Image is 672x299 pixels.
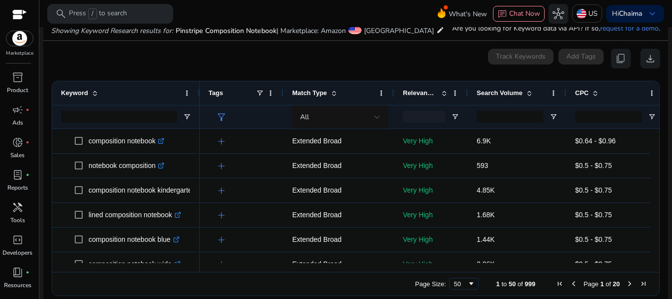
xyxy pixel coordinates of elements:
[176,26,276,35] span: Pinstripe Composition Notebook
[292,89,327,97] span: Match Type
[575,260,612,268] span: $0.5 - $0.75
[575,137,616,145] span: $0.64 - $0.96
[292,180,385,200] p: Extended Broad
[403,131,459,151] p: Very High
[292,230,385,250] p: Extended Broad
[570,280,578,288] div: Previous Page
[89,180,205,200] p: composition notebook kindergarten
[12,71,24,83] span: inventory_2
[215,135,227,147] span: add
[509,280,516,288] span: 50
[12,234,24,246] span: code_blocks
[276,26,346,35] span: | Marketplace: Amazon
[436,24,444,36] mat-icon: edit
[7,86,28,95] p: Product
[644,53,656,65] span: download
[215,209,227,221] span: add
[215,160,227,172] span: add
[12,266,24,278] span: book_4
[549,4,568,24] button: hub
[575,111,642,123] input: CPC Filter Input
[12,136,24,148] span: donut_small
[51,26,173,35] i: Showing Keyword Research results for:
[575,186,612,194] span: $0.5 - $0.75
[69,8,127,19] p: Press to search
[451,113,459,121] button: Open Filter Menu
[215,111,227,123] span: filter_alt
[477,89,522,97] span: Search Volume
[364,26,434,35] span: [GEOGRAPHIC_DATA]
[215,259,227,270] span: add
[26,270,30,274] span: fiber_manual_record
[525,280,536,288] span: 999
[215,185,227,197] span: add
[477,186,495,194] span: 4.85K
[6,31,33,46] img: amazon.svg
[6,50,33,57] p: Marketplace
[61,89,88,97] span: Keyword
[10,151,25,160] p: Sales
[26,108,30,112] span: fiber_manual_record
[292,131,385,151] p: Extended Broad
[552,8,564,20] span: hub
[575,211,612,219] span: $0.5 - $0.75
[583,280,598,288] span: Page
[12,169,24,181] span: lab_profile
[550,113,557,121] button: Open Filter Menu
[403,230,459,250] p: Very High
[88,8,97,19] span: /
[509,9,540,18] span: Chat Now
[477,235,495,243] span: 1.44K
[12,104,24,116] span: campaign
[215,234,227,246] span: add
[575,162,612,169] span: $0.5 - $0.75
[12,118,23,127] p: Ads
[493,6,545,22] button: chatChat Now
[477,260,495,268] span: 2.06K
[403,180,459,200] p: Very High
[626,280,634,288] div: Next Page
[2,248,32,257] p: Developers
[496,280,500,288] span: 1
[7,183,28,192] p: Reports
[612,10,642,17] p: Hi
[641,49,660,68] button: download
[55,8,67,20] span: search
[61,111,177,123] input: Keyword Filter Input
[600,280,604,288] span: 1
[292,156,385,176] p: Extended Broad
[477,211,495,219] span: 1.68K
[183,113,191,121] button: Open Filter Menu
[403,205,459,225] p: Very High
[640,280,647,288] div: Last Page
[646,8,658,20] span: keyboard_arrow_down
[209,89,223,97] span: Tags
[477,137,491,145] span: 6.9K
[26,173,30,177] span: fiber_manual_record
[403,89,437,97] span: Relevance Score
[89,131,164,151] p: composition notebook
[556,280,564,288] div: First Page
[477,162,488,169] span: 593
[648,113,656,121] button: Open Filter Menu
[89,205,181,225] p: lined composition notebook
[10,216,25,225] p: Tools
[577,9,586,19] img: us.svg
[292,205,385,225] p: Extended Broad
[89,156,164,176] p: notebook composition
[575,89,588,97] span: CPC
[613,280,620,288] span: 20
[4,281,31,290] p: Resources
[449,5,487,23] span: What's New
[26,140,30,144] span: fiber_manual_record
[449,278,479,290] div: Page Size
[292,254,385,274] p: Extended Broad
[454,280,467,288] div: 50
[403,254,459,274] p: Very High
[89,230,180,250] p: composition notebook blue
[497,9,507,19] span: chat
[606,280,611,288] span: of
[477,111,544,123] input: Search Volume Filter Input
[588,5,598,22] p: US
[300,112,309,122] span: All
